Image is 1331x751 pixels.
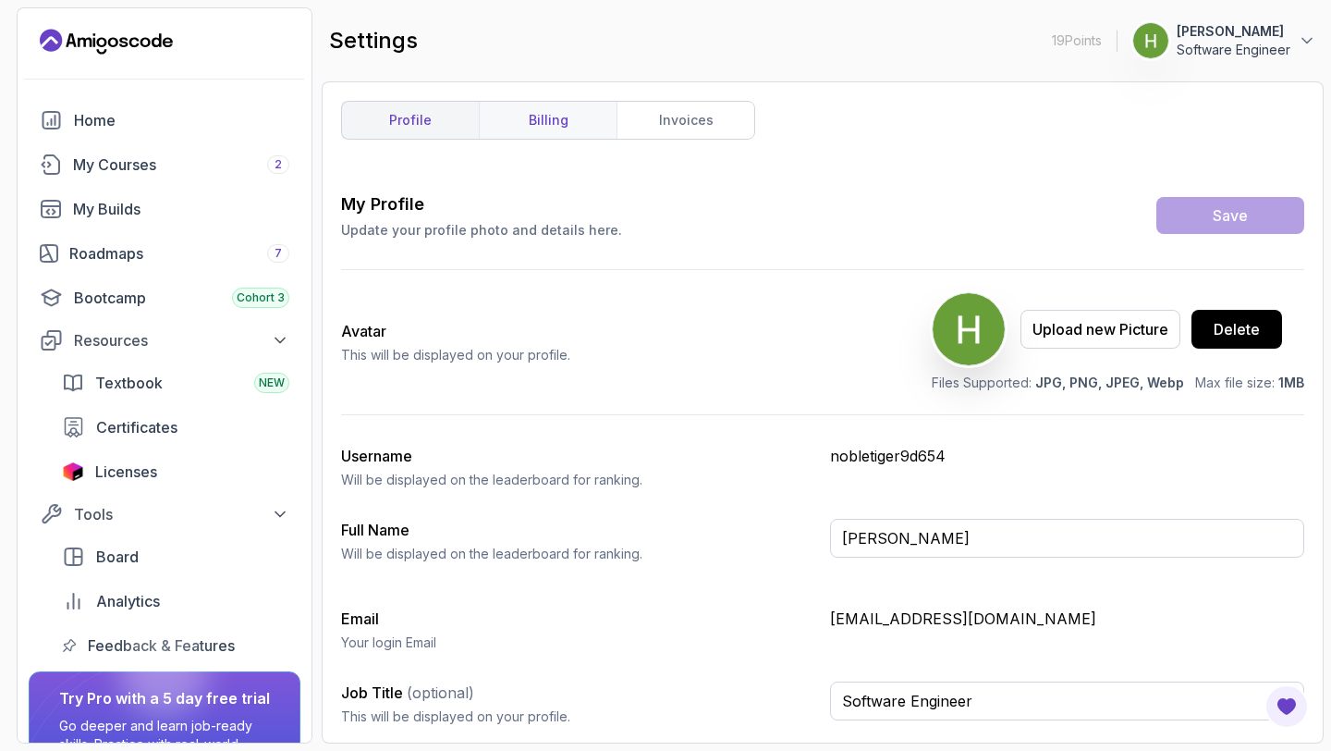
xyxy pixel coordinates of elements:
p: [PERSON_NAME] [1177,22,1290,41]
span: Board [96,546,139,568]
label: Full Name [341,521,409,539]
input: Enter your job [830,682,1304,720]
span: JPG, PNG, JPEG, Webp [1035,375,1184,390]
img: jetbrains icon [62,462,84,481]
div: Roadmaps [69,242,289,265]
span: (optional) [407,683,474,702]
a: builds [29,191,300,228]
span: Feedback & Features [88,634,235,657]
div: Tools [74,503,289,525]
a: textbook [51,364,300,401]
img: user profile image [1133,23,1168,58]
p: 19 Points [1052,31,1102,50]
a: profile [342,102,479,139]
button: Save [1156,197,1304,234]
h2: settings [329,26,418,55]
label: Job Title [341,683,474,702]
a: licenses [51,453,300,490]
button: Open Feedback Button [1264,684,1309,729]
a: home [29,102,300,139]
p: This will be displayed on your profile. [341,708,815,726]
p: This will be displayed on your profile. [341,346,570,364]
span: Licenses [95,461,157,483]
h3: Email [341,608,815,630]
input: Enter your full name [830,519,1304,558]
div: Save [1213,204,1248,227]
button: Upload new Picture [1020,310,1180,349]
div: Delete [1214,318,1260,340]
span: 2 [275,157,282,172]
span: Textbook [95,372,163,394]
a: certificates [51,409,300,446]
button: user profile image[PERSON_NAME]Software Engineer [1132,22,1316,59]
div: Resources [74,329,289,351]
p: Software Engineer [1177,41,1290,59]
span: 7 [275,246,282,261]
p: Update your profile photo and details here. [341,221,622,240]
span: NEW [259,375,285,390]
a: feedback [51,627,300,664]
a: courses [29,146,300,183]
a: bootcamp [29,279,300,316]
p: [EMAIL_ADDRESS][DOMAIN_NAME] [830,608,1304,630]
button: Resources [29,324,300,357]
a: billing [479,102,617,139]
div: My Builds [73,198,289,220]
div: My Courses [73,154,289,176]
a: Landing page [40,27,173,56]
div: Bootcamp [74,287,289,309]
a: roadmaps [29,235,300,272]
p: nobletiger9d654 [830,445,1304,467]
div: Upload new Picture [1032,318,1168,340]
button: Delete [1191,310,1282,349]
span: Analytics [96,590,160,612]
button: Tools [29,498,300,531]
p: Your login Email [341,634,815,652]
label: Username [341,447,412,465]
p: Will be displayed on the leaderboard for ranking. [341,545,815,563]
span: 1MB [1278,375,1304,390]
a: analytics [51,583,300,620]
span: Certificates [96,416,177,438]
span: Cohort 3 [237,290,285,305]
h2: Avatar [341,320,570,342]
a: invoices [617,102,754,139]
img: user profile image [933,293,1005,365]
a: board [51,538,300,575]
div: Home [74,109,289,131]
p: Will be displayed on the leaderboard for ranking. [341,471,815,489]
h3: My Profile [341,191,622,217]
p: Files Supported: Max file size: [932,374,1304,392]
